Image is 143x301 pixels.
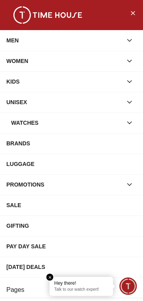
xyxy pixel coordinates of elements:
[6,74,122,89] div: KIDS
[6,136,137,150] div: BRANDS
[54,287,108,293] p: Talk to our watch expert!
[8,6,87,24] img: ...
[46,274,54,281] em: Close tooltip
[6,239,137,253] div: PAY DAY SALE
[6,157,137,171] div: LUGGAGE
[6,177,122,192] div: PROMOTIONS
[6,33,122,48] div: MEN
[126,6,139,19] button: Close Menu
[6,54,122,68] div: WOMEN
[120,278,137,295] div: Chat Widget
[11,116,122,130] div: Watches
[6,219,137,233] div: GIFTING
[54,280,108,286] div: Hey there!
[6,95,122,109] div: UNISEX
[6,260,137,274] div: [DATE] DEALS
[6,198,137,212] div: SALE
